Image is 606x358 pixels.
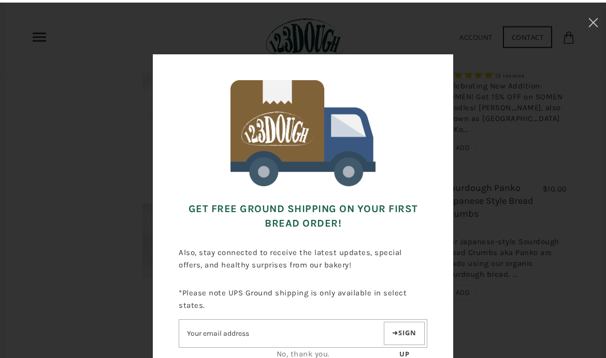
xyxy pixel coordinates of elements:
p: Also, stay connected to receive the latest updates, special offers, and healthy surprises from ou... [179,236,427,276]
a: No, thank you. [277,347,330,356]
img: 123Dough Bakery Free Shipping for First Time Customers [230,78,376,184]
input: Email address [179,322,382,340]
button: Sign up [384,319,425,342]
h3: Get FREE Ground Shipping on Your First Bread Order! [179,191,427,236]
